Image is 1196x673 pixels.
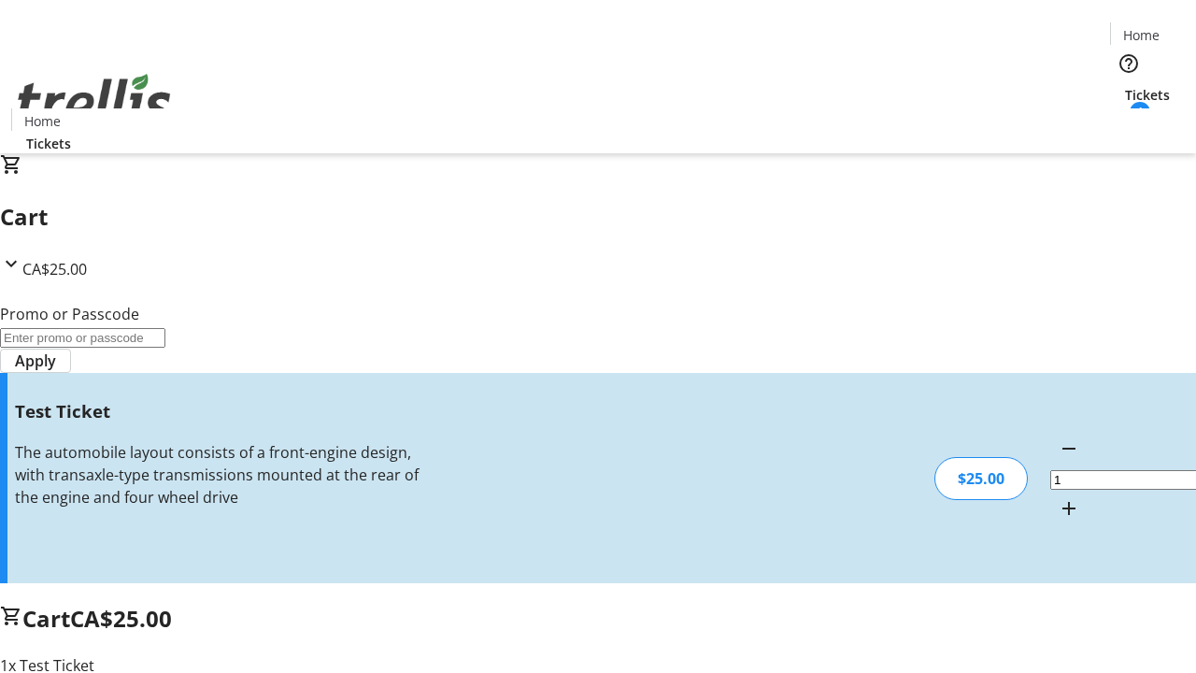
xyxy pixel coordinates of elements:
span: Tickets [1125,85,1170,105]
span: CA$25.00 [70,603,172,634]
button: Increment by one [1050,490,1088,527]
img: Orient E2E Organization FzGrlmkBDC's Logo [11,53,178,147]
span: Home [24,111,61,131]
a: Home [12,111,72,131]
h3: Test Ticket [15,398,423,424]
a: Tickets [11,134,86,153]
span: Home [1123,25,1160,45]
span: Tickets [26,134,71,153]
button: Help [1110,45,1147,82]
button: Cart [1110,105,1147,142]
a: Tickets [1110,85,1185,105]
div: The automobile layout consists of a front-engine design, with transaxle-type transmissions mounte... [15,441,423,508]
span: Apply [15,350,56,372]
div: $25.00 [934,457,1028,500]
a: Home [1111,25,1171,45]
button: Decrement by one [1050,430,1088,467]
span: CA$25.00 [22,259,87,279]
